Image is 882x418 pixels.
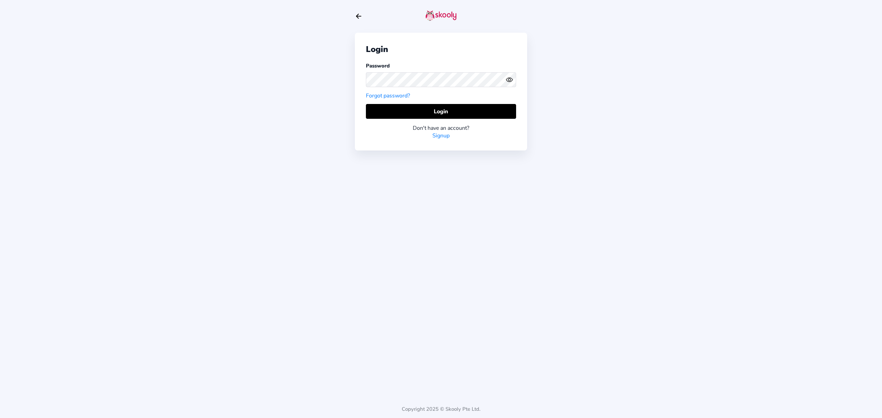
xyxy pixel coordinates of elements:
[506,76,513,83] ion-icon: eye outline
[506,76,516,83] button: eye outlineeye off outline
[432,132,450,139] a: Signup
[425,10,457,21] img: skooly-logo.png
[366,124,516,132] div: Don't have an account?
[355,12,362,20] button: arrow back outline
[366,104,516,119] button: Login
[366,62,390,69] label: Password
[366,44,516,55] div: Login
[366,92,410,100] a: Forgot password?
